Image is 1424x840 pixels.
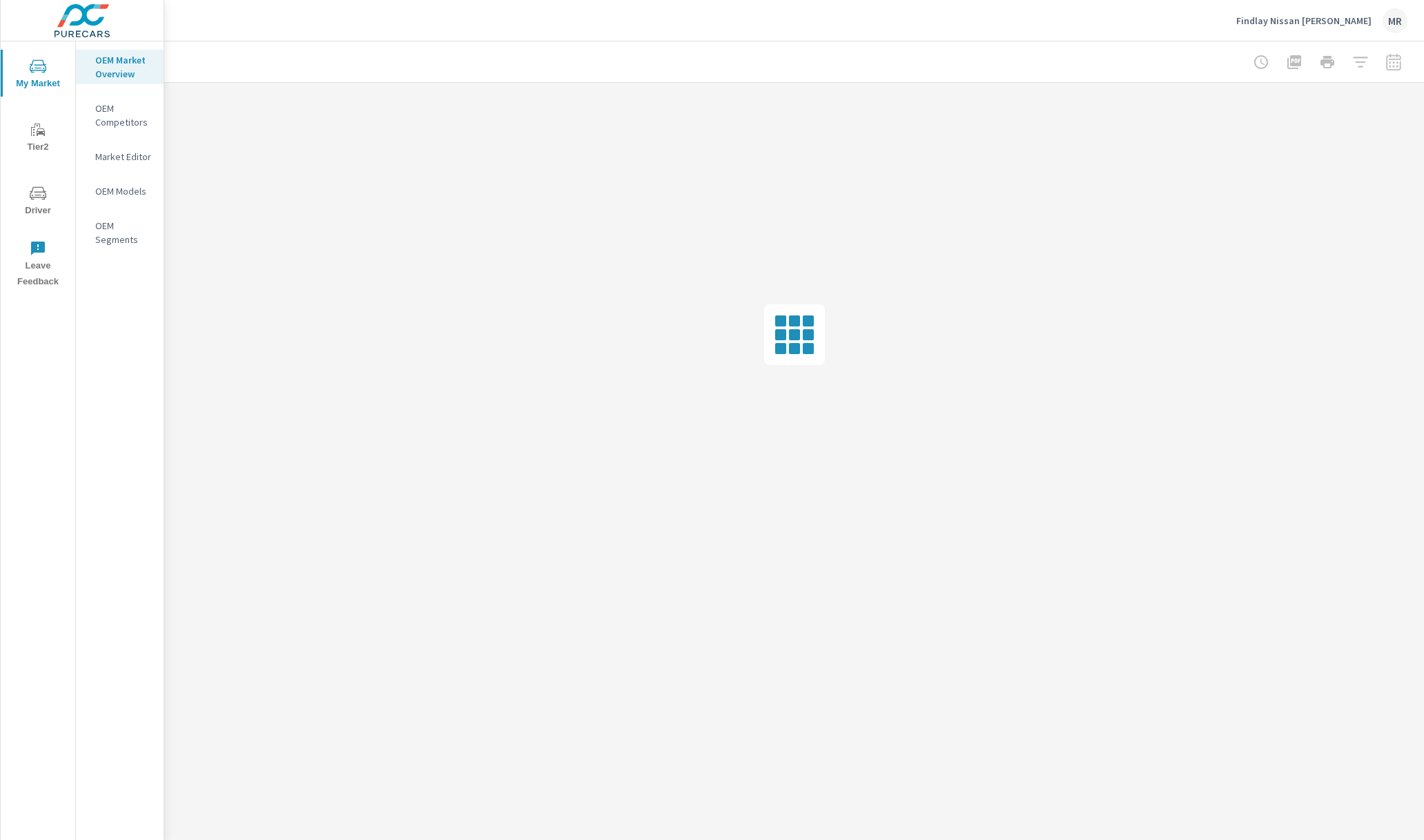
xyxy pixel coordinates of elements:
[5,58,71,92] span: My Market
[1,41,75,295] div: nav menu
[95,150,153,164] p: Market Editor
[95,101,153,129] p: OEM Competitors
[5,185,71,219] span: Driver
[95,219,153,246] p: OEM Segments
[5,121,71,155] span: Tier2
[1383,8,1407,33] div: MR
[76,50,164,84] div: OEM Market Overview
[76,215,164,250] div: OEM Segments
[76,146,164,167] div: Market Editor
[76,181,164,202] div: OEM Models
[5,240,71,290] span: Leave Feedback
[1236,14,1372,27] p: Findlay Nissan [PERSON_NAME]
[95,184,153,198] p: OEM Models
[95,53,153,81] p: OEM Market Overview
[76,98,164,133] div: OEM Competitors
